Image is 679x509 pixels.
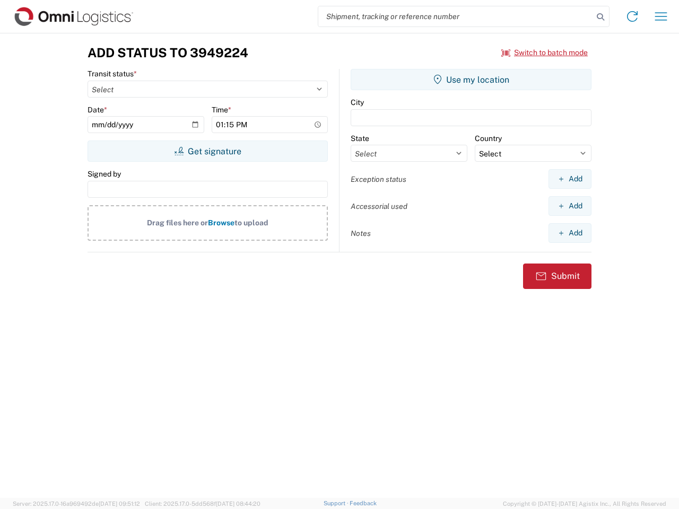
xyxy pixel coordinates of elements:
[351,201,407,211] label: Accessorial used
[88,169,121,179] label: Signed by
[523,264,591,289] button: Submit
[88,105,107,115] label: Date
[145,501,260,507] span: Client: 2025.17.0-5dd568f
[88,141,328,162] button: Get signature
[549,169,591,189] button: Add
[318,6,593,27] input: Shipment, tracking or reference number
[147,218,208,227] span: Drag files here or
[216,501,260,507] span: [DATE] 08:44:20
[351,69,591,90] button: Use my location
[351,98,364,107] label: City
[208,218,234,227] span: Browse
[351,134,369,143] label: State
[324,500,350,506] a: Support
[88,69,137,78] label: Transit status
[350,500,377,506] a: Feedback
[503,499,666,508] span: Copyright © [DATE]-[DATE] Agistix Inc., All Rights Reserved
[99,501,140,507] span: [DATE] 09:51:12
[212,105,231,115] label: Time
[501,44,588,62] button: Switch to batch mode
[234,218,268,227] span: to upload
[549,223,591,243] button: Add
[475,134,502,143] label: Country
[351,229,371,238] label: Notes
[88,45,248,60] h3: Add Status to 3949224
[351,174,406,184] label: Exception status
[549,196,591,216] button: Add
[13,501,140,507] span: Server: 2025.17.0-16a969492de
